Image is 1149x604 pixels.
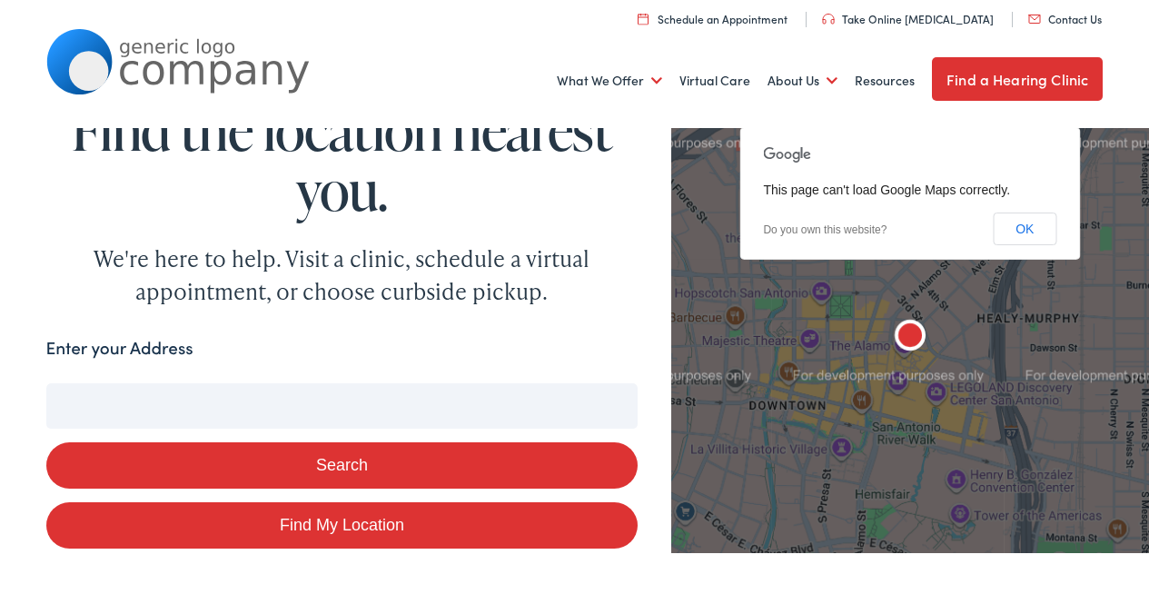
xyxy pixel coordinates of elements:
a: Contact Us [1028,11,1102,26]
h1: Find the location nearest you. [46,100,639,220]
button: OK [993,213,1056,245]
a: What We Offer [557,47,662,114]
input: Enter your address or zip code [46,383,639,429]
a: Do you own this website? [763,223,887,236]
span: This page can't load Google Maps correctly. [763,183,1010,197]
label: Enter your Address [46,335,193,361]
button: Search [46,442,639,489]
img: utility icon [1028,15,1041,24]
a: Resources [855,47,915,114]
div: We're here to help. Visit a clinic, schedule a virtual appointment, or choose curbside pickup. [51,243,632,308]
a: Take Online [MEDICAL_DATA] [822,11,994,26]
img: utility icon [822,14,835,25]
a: About Us [768,47,837,114]
a: Find My Location [46,502,639,549]
a: Schedule an Appointment [638,11,787,26]
a: Find a Hearing Clinic [932,57,1103,101]
img: utility icon [638,13,649,25]
div: The Alamo [888,316,932,360]
a: Virtual Care [679,47,750,114]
